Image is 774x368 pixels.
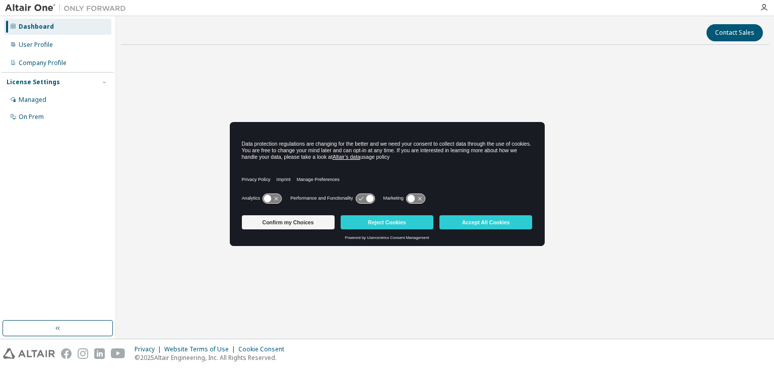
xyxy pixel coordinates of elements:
[135,353,290,362] p: © 2025 Altair Engineering, Inc. All Rights Reserved.
[19,96,46,104] div: Managed
[706,24,763,41] button: Contact Sales
[19,23,54,31] div: Dashboard
[5,3,131,13] img: Altair One
[238,345,290,353] div: Cookie Consent
[135,345,164,353] div: Privacy
[61,348,72,359] img: facebook.svg
[3,348,55,359] img: altair_logo.svg
[7,78,60,86] div: License Settings
[94,348,105,359] img: linkedin.svg
[111,348,125,359] img: youtube.svg
[78,348,88,359] img: instagram.svg
[19,59,67,67] div: Company Profile
[19,113,44,121] div: On Prem
[164,345,238,353] div: Website Terms of Use
[19,41,53,49] div: User Profile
